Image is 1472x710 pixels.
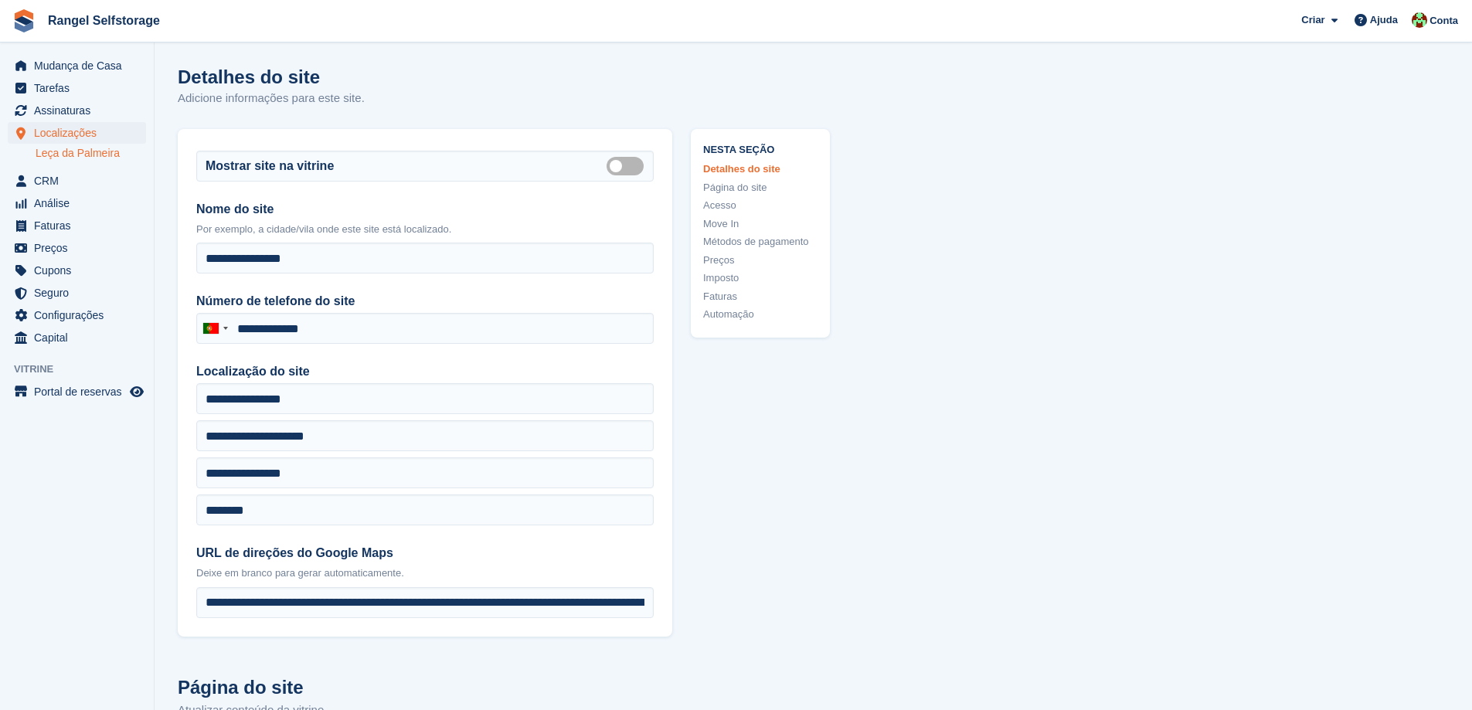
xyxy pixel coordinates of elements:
[196,566,654,581] p: Deixe em branco para gerar automaticamente.
[178,66,365,87] h1: Detalhes do site
[34,192,127,214] span: Análise
[34,381,127,403] span: Portal de reservas
[703,253,818,268] a: Preços
[607,165,650,167] label: Is public
[8,260,146,281] a: menu
[1370,12,1398,28] span: Ajuda
[8,122,146,144] a: menu
[12,9,36,32] img: stora-icon-8386f47178a22dfd0bd8f6a31ec36ba5ce8667c1dd55bd0f319d3a0aa187defe.svg
[34,170,127,192] span: CRM
[34,282,127,304] span: Seguro
[703,307,818,322] a: Automação
[34,215,127,236] span: Faturas
[178,90,365,107] p: Adicione informações para este site.
[34,304,127,326] span: Configurações
[703,161,818,177] a: Detalhes do site
[196,292,654,311] label: Número de telefone do site
[8,381,146,403] a: menu
[8,215,146,236] a: menu
[703,234,818,250] a: Métodos de pagamento
[703,141,818,156] span: Nesta seção
[34,260,127,281] span: Cupons
[34,100,127,121] span: Assinaturas
[8,100,146,121] a: menu
[8,192,146,214] a: menu
[36,146,146,161] a: Leça da Palmeira
[34,122,127,144] span: Localizações
[703,198,818,213] a: Acesso
[197,314,233,343] div: Portugal: +351
[703,289,818,304] a: Faturas
[8,327,146,348] a: menu
[196,544,654,562] label: URL de direções do Google Maps
[1412,12,1427,28] img: Fernando Ferreira
[42,8,166,33] a: Rangel Selfstorage
[178,674,672,702] h2: Página do site
[196,222,654,237] p: Por exemplo, a cidade/vila onde este site está localizado.
[8,77,146,99] a: menu
[34,237,127,259] span: Preços
[8,237,146,259] a: menu
[206,157,334,175] label: Mostrar site na vitrine
[196,200,654,219] label: Nome do site
[34,55,127,76] span: Mudança de Casa
[34,327,127,348] span: Capital
[8,282,146,304] a: menu
[1430,13,1458,29] span: Conta
[703,180,818,195] a: Página do site
[127,382,146,401] a: Loja de pré-visualização
[703,270,818,286] a: Imposto
[1301,12,1324,28] span: Criar
[8,304,146,326] a: menu
[8,55,146,76] a: menu
[703,216,818,232] a: Move In
[34,77,127,99] span: Tarefas
[14,362,154,377] span: Vitrine
[196,362,654,381] label: Localização do site
[8,170,146,192] a: menu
